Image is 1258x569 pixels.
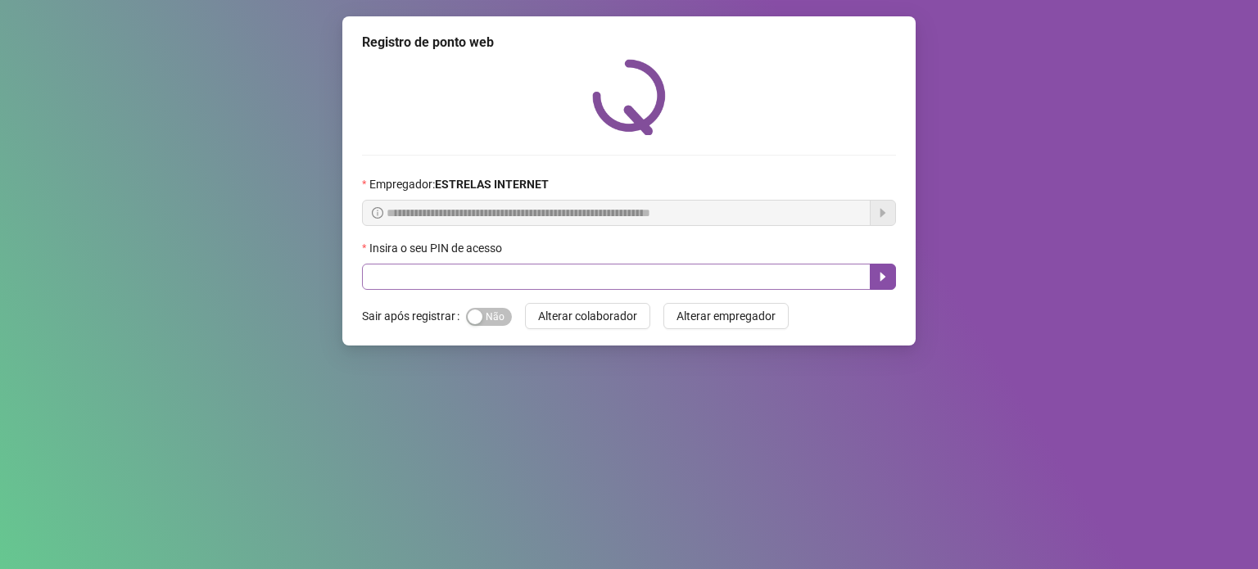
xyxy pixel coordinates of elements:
[677,307,776,325] span: Alterar empregador
[362,239,513,257] label: Insira o seu PIN de acesso
[592,59,666,135] img: QRPoint
[538,307,637,325] span: Alterar colaborador
[369,175,549,193] span: Empregador :
[362,33,896,52] div: Registro de ponto web
[525,303,650,329] button: Alterar colaborador
[372,207,383,219] span: info-circle
[362,303,466,329] label: Sair após registrar
[663,303,789,329] button: Alterar empregador
[435,178,549,191] strong: ESTRELAS INTERNET
[876,270,889,283] span: caret-right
